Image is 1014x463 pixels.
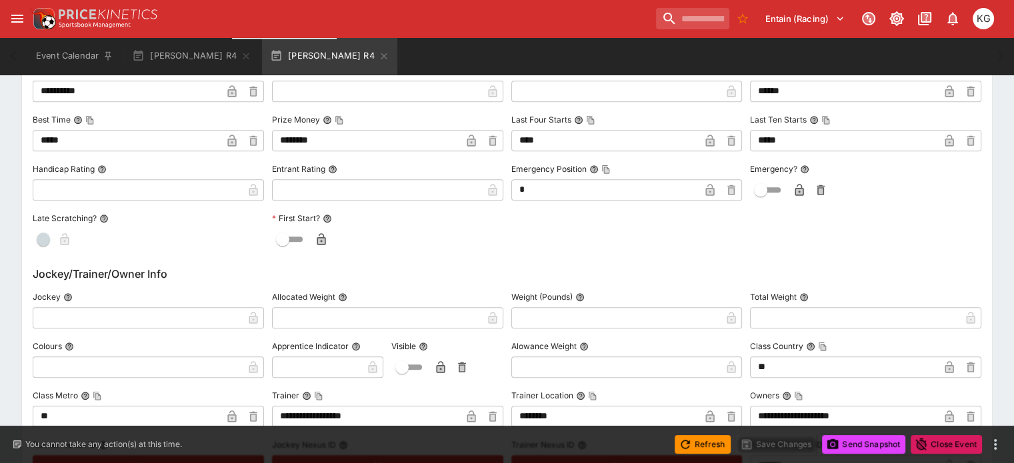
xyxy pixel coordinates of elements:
[576,391,585,400] button: Trainer LocationCopy To Clipboard
[81,391,90,400] button: Class MetroCopy To Clipboard
[822,435,905,454] button: Send Snapshot
[33,213,97,224] p: Late Scratching?
[589,165,599,174] button: Emergency PositionCopy To Clipboard
[272,390,299,401] p: Trainer
[750,340,803,352] p: Class Country
[272,291,335,302] p: Allocated Weight
[351,342,361,351] button: Apprentice Indicator
[511,163,587,175] p: Emergency Position
[987,436,1003,452] button: more
[5,7,29,31] button: open drawer
[28,37,121,75] button: Event Calendar
[911,435,982,454] button: Close Event
[800,165,809,174] button: Emergency?
[601,165,611,174] button: Copy To Clipboard
[272,114,320,125] p: Prize Money
[262,37,397,75] button: [PERSON_NAME] R4
[511,114,571,125] p: Last Four Starts
[59,9,157,19] img: PriceKinetics
[885,7,909,31] button: Toggle light/dark mode
[33,266,981,282] h6: Jockey/Trainer/Owner Info
[511,340,577,352] p: Alowance Weight
[913,7,937,31] button: Documentation
[391,340,416,352] p: Visible
[29,5,56,32] img: PriceKinetics Logo
[33,114,71,125] p: Best Time
[750,163,797,175] p: Emergency?
[59,22,131,28] img: Sportsbook Management
[511,390,573,401] p: Trainer Location
[73,115,83,125] button: Best TimeCopy To Clipboard
[323,115,332,125] button: Prize MoneyCopy To Clipboard
[799,292,809,302] button: Total Weight
[314,391,323,400] button: Copy To Clipboard
[33,291,61,302] p: Jockey
[338,292,347,302] button: Allocated Weight
[941,7,965,31] button: Notifications
[794,391,803,400] button: Copy To Clipboard
[675,435,731,454] button: Refresh
[809,115,819,125] button: Last Ten StartsCopy To Clipboard
[33,340,62,352] p: Colours
[272,340,349,352] p: Apprentice Indicator
[335,115,344,125] button: Copy To Clipboard
[97,165,107,174] button: Handicap Rating
[588,391,597,400] button: Copy To Clipboard
[323,214,332,223] button: First Start?
[857,7,881,31] button: Connected to PK
[757,8,853,29] button: Select Tenant
[750,390,779,401] p: Owners
[579,342,589,351] button: Alowance Weight
[272,163,325,175] p: Entrant Rating
[586,115,595,125] button: Copy To Clipboard
[25,438,182,450] p: You cannot take any action(s) at this time.
[33,163,95,175] p: Handicap Rating
[272,213,320,224] p: First Start?
[65,342,74,351] button: Colours
[93,391,102,400] button: Copy To Clipboard
[750,114,807,125] p: Last Ten Starts
[574,115,583,125] button: Last Four StartsCopy To Clipboard
[302,391,311,400] button: TrainerCopy To Clipboard
[821,115,831,125] button: Copy To Clipboard
[511,291,573,302] p: Weight (Pounds)
[575,292,585,302] button: Weight (Pounds)
[969,4,998,33] button: Kevin Gutschlag
[328,165,337,174] button: Entrant Rating
[782,391,791,400] button: OwnersCopy To Clipboard
[806,342,815,351] button: Class CountryCopy To Clipboard
[656,8,729,29] input: search
[732,8,753,29] button: No Bookmarks
[99,214,109,223] button: Late Scratching?
[33,390,78,401] p: Class Metro
[63,292,73,302] button: Jockey
[750,291,797,302] p: Total Weight
[973,8,994,29] div: Kevin Gutschlag
[818,342,827,351] button: Copy To Clipboard
[85,115,95,125] button: Copy To Clipboard
[419,342,428,351] button: Visible
[124,37,259,75] button: [PERSON_NAME] R4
